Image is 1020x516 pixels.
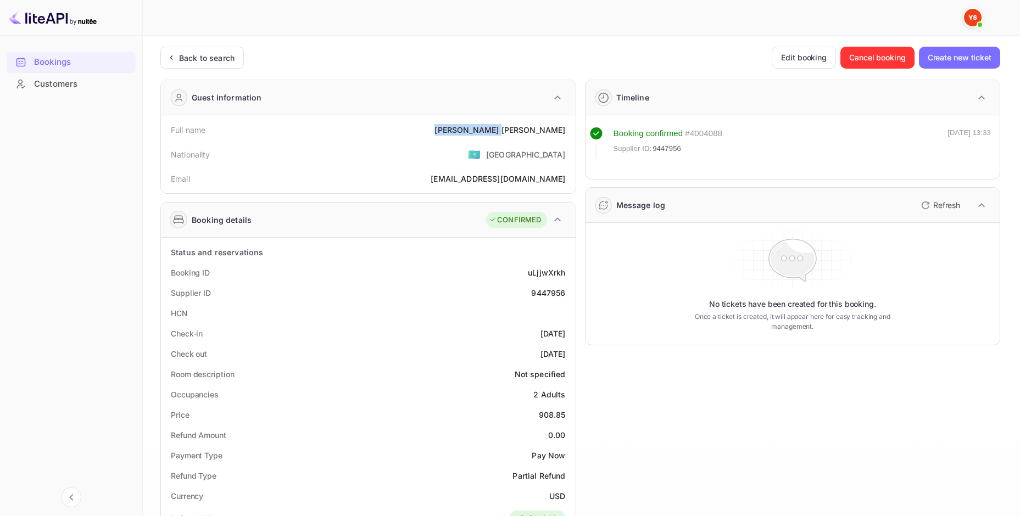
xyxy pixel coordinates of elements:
[532,450,565,461] div: Pay Now
[915,197,965,214] button: Refresh
[62,487,81,507] button: Collapse navigation
[515,368,566,380] div: Not specified
[7,74,136,94] a: Customers
[171,173,190,184] div: Email
[947,127,991,159] div: [DATE] 13:33
[171,328,203,339] div: Check-in
[7,52,136,72] a: Bookings
[7,52,136,73] div: Bookings
[468,144,481,164] span: United States
[192,214,252,226] div: Booking details
[486,149,566,160] div: [GEOGRAPHIC_DATA]
[531,287,565,299] div: 9447956
[840,47,915,69] button: Cancel booking
[685,127,722,140] div: # 4004088
[489,215,541,226] div: CONFIRMED
[653,143,681,154] span: 9447956
[171,470,216,481] div: Refund Type
[34,78,130,91] div: Customers
[431,173,565,184] div: [EMAIL_ADDRESS][DOMAIN_NAME]
[528,267,565,278] div: uLjjwXrkh
[964,9,982,26] img: Yandex Support
[616,92,649,103] div: Timeline
[7,74,136,95] div: Customers
[171,429,226,441] div: Refund Amount
[616,199,666,211] div: Message log
[540,348,566,360] div: [DATE]
[933,199,960,211] p: Refresh
[434,124,565,136] div: [PERSON_NAME] [PERSON_NAME]
[540,328,566,339] div: [DATE]
[709,299,876,310] p: No tickets have been created for this booking.
[772,47,836,69] button: Edit booking
[179,52,235,64] div: Back to search
[171,149,210,160] div: Nationality
[171,409,189,420] div: Price
[548,429,566,441] div: 0.00
[171,348,207,360] div: Check out
[171,450,222,461] div: Payment Type
[533,389,565,400] div: 2 Adults
[192,92,262,103] div: Guest information
[171,287,211,299] div: Supplier ID
[9,9,97,26] img: LiteAPI logo
[614,127,683,140] div: Booking confirmed
[34,56,130,69] div: Bookings
[614,143,652,154] span: Supplier ID:
[171,490,203,502] div: Currency
[171,124,205,136] div: Full name
[681,312,904,332] p: Once a ticket is created, it will appear here for easy tracking and management.
[171,389,219,400] div: Occupancies
[512,470,565,481] div: Partial Refund
[171,307,188,319] div: HCN
[549,490,565,502] div: USD
[171,267,210,278] div: Booking ID
[171,368,234,380] div: Room description
[171,246,263,258] div: Status and reservations
[919,47,1000,69] button: Create new ticket
[539,409,566,420] div: 908.85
